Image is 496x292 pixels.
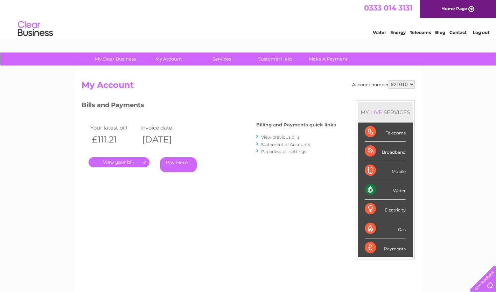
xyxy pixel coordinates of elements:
a: Contact [449,30,467,35]
a: Log out [473,30,489,35]
a: My Account [140,53,197,65]
img: logo.png [18,18,53,40]
h4: Billing and Payments quick links [256,122,336,127]
h2: My Account [82,80,415,93]
a: Services [193,53,251,65]
a: View previous bills [261,134,300,140]
a: Paperless bill settings [261,149,306,154]
div: Broadband [365,142,406,161]
th: [DATE] [139,132,189,147]
div: Clear Business is a trading name of Verastar Limited (registered in [GEOGRAPHIC_DATA] No. 3667643... [83,4,414,34]
div: Gas [365,219,406,238]
a: Blog [435,30,445,35]
a: 0333 014 3131 [364,4,412,12]
a: Water [373,30,386,35]
h3: Bills and Payments [82,100,336,112]
a: Statement of Accounts [261,142,310,147]
a: My Clear Business [86,53,144,65]
a: . [89,157,149,167]
div: Electricity [365,200,406,219]
td: Invoice date [139,123,189,132]
a: Pay Here [160,157,197,172]
td: Your latest bill [89,123,139,132]
div: Payments [365,238,406,257]
div: Account number [352,80,415,89]
div: LIVE [369,109,384,116]
a: Customer Help [246,53,304,65]
div: Water [365,180,406,200]
a: Energy [390,30,406,35]
a: Make A Payment [299,53,357,65]
div: MY SERVICES [358,102,413,122]
a: Telecoms [410,30,431,35]
div: Mobile [365,161,406,180]
th: £111.21 [89,132,139,147]
div: Telecoms [365,123,406,142]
